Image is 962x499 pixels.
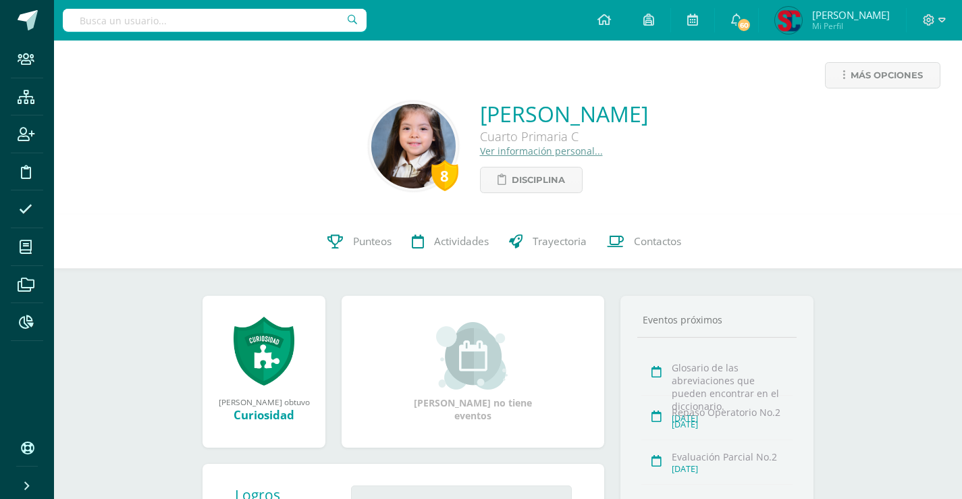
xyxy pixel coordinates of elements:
[634,234,681,248] span: Contactos
[672,450,793,463] div: Evaluación Parcial No.2
[812,8,890,22] span: [PERSON_NAME]
[480,167,583,193] a: Disciplina
[672,419,793,430] div: [DATE]
[737,18,751,32] span: 60
[637,313,797,326] div: Eventos próximos
[499,215,597,269] a: Trayectoria
[371,104,456,188] img: d56108c72a8f2aa901be70b6a0aff204.png
[353,234,392,248] span: Punteos
[812,20,890,32] span: Mi Perfil
[851,63,923,88] span: Más opciones
[672,463,793,475] div: [DATE]
[434,234,489,248] span: Actividades
[216,396,312,407] div: [PERSON_NAME] obtuvo
[216,407,312,423] div: Curiosidad
[672,361,793,413] div: Glosario de las abreviaciones que pueden encontrar en el diccionario.
[775,7,802,34] img: 26b5407555be4a9decb46f7f69f839ae.png
[317,215,402,269] a: Punteos
[480,99,648,128] a: [PERSON_NAME]
[480,128,648,145] div: Cuarto Primaria C
[402,215,499,269] a: Actividades
[406,322,541,422] div: [PERSON_NAME] no tiene eventos
[63,9,367,32] input: Busca un usuario...
[431,160,458,191] div: 8
[512,167,565,192] span: Disciplina
[672,406,793,419] div: Repaso Operatorio No.2
[825,62,940,88] a: Más opciones
[436,322,510,390] img: event_small.png
[597,215,691,269] a: Contactos
[480,145,603,157] a: Ver información personal...
[533,234,587,248] span: Trayectoria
